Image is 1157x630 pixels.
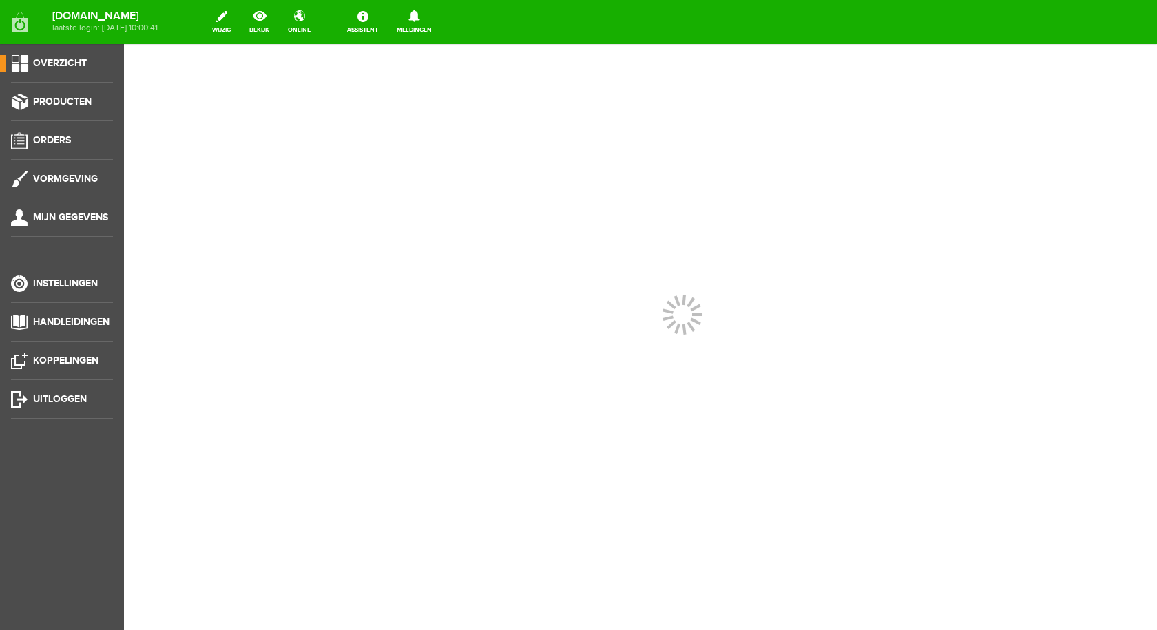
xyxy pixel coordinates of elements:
[33,393,87,405] span: Uitloggen
[241,7,278,37] a: bekijk
[33,277,98,289] span: Instellingen
[33,211,108,223] span: Mijn gegevens
[33,134,71,146] span: Orders
[52,12,158,20] strong: [DOMAIN_NAME]
[388,7,440,37] a: Meldingen
[52,24,158,32] span: laatste login: [DATE] 10:00:41
[33,316,110,328] span: Handleidingen
[33,173,98,185] span: Vormgeving
[33,57,87,69] span: Overzicht
[339,7,386,37] a: Assistent
[280,7,319,37] a: online
[33,355,98,366] span: Koppelingen
[204,7,239,37] a: wijzig
[33,96,92,107] span: Producten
